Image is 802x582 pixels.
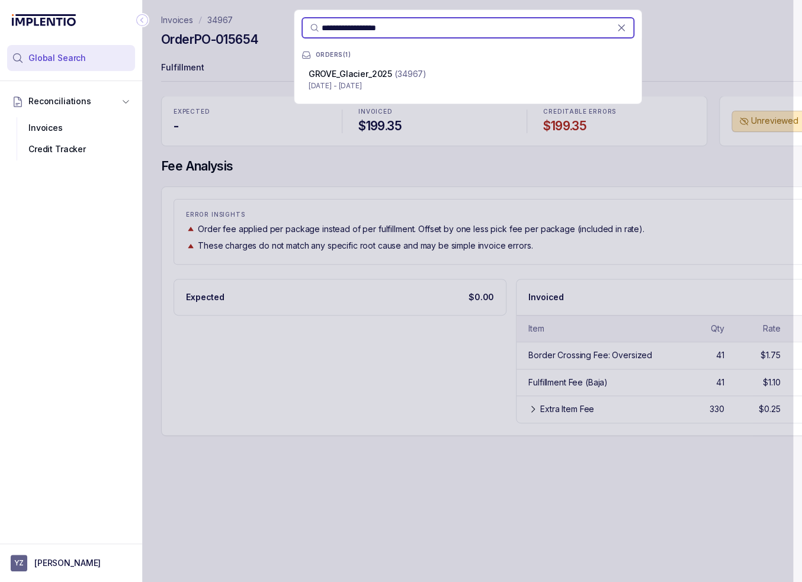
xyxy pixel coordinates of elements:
span: Global Search [28,52,86,64]
span: Reconciliations [28,95,91,107]
p: [DATE] - [DATE] [309,80,627,92]
div: Credit Tracker [17,139,126,160]
span: User initials [11,555,27,571]
button: User initials[PERSON_NAME] [11,555,131,571]
p: [PERSON_NAME] [34,557,101,569]
div: Reconciliations [7,115,135,163]
p: (34967) [394,68,426,80]
p: ORDERS ( 1 ) [316,52,351,59]
div: Invoices [17,117,126,139]
button: Reconciliations [7,88,135,114]
div: Collapse Icon [135,13,149,27]
span: GROVE_Glacier_2025 [309,69,392,79]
